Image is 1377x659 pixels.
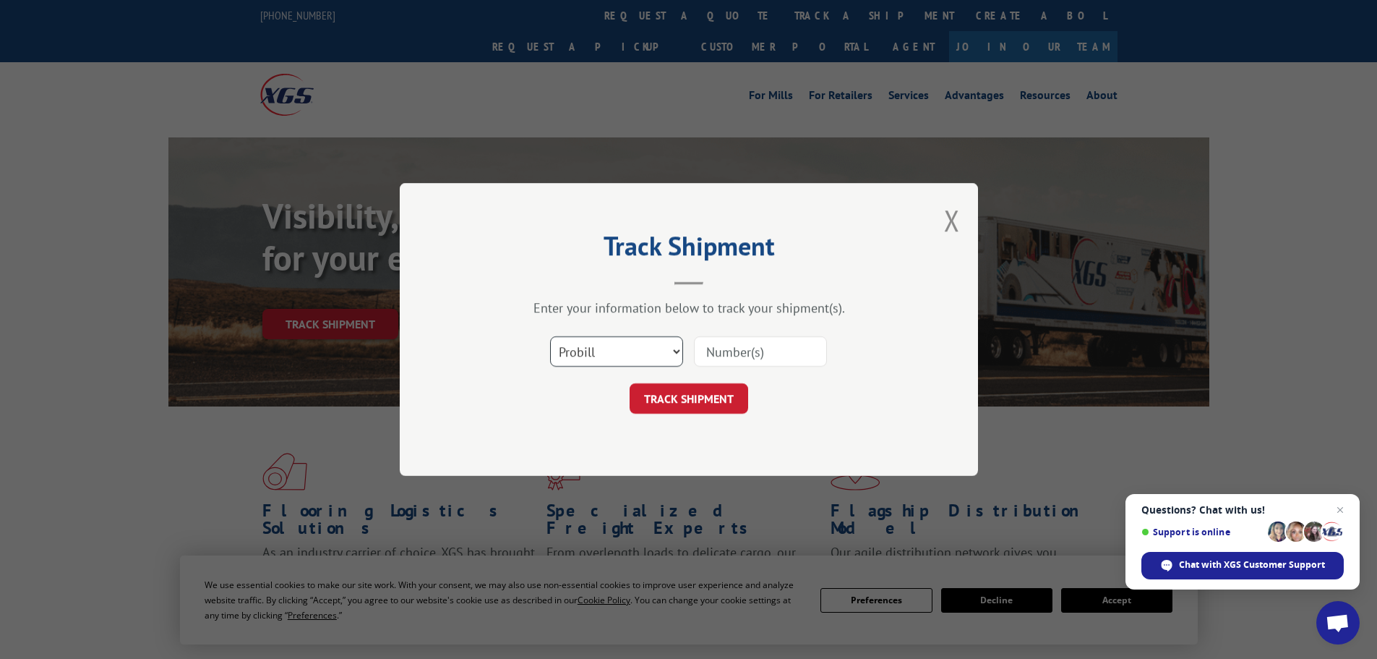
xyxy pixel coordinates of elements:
[472,299,906,316] div: Enter your information below to track your shipment(s).
[694,336,827,367] input: Number(s)
[1179,558,1325,571] span: Chat with XGS Customer Support
[630,383,748,414] button: TRACK SHIPMENT
[1141,552,1344,579] div: Chat with XGS Customer Support
[1316,601,1360,645] div: Open chat
[1141,527,1263,537] span: Support is online
[944,201,960,239] button: Close modal
[1331,501,1349,519] span: Close chat
[1141,504,1344,516] span: Questions? Chat with us!
[472,236,906,263] h2: Track Shipment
